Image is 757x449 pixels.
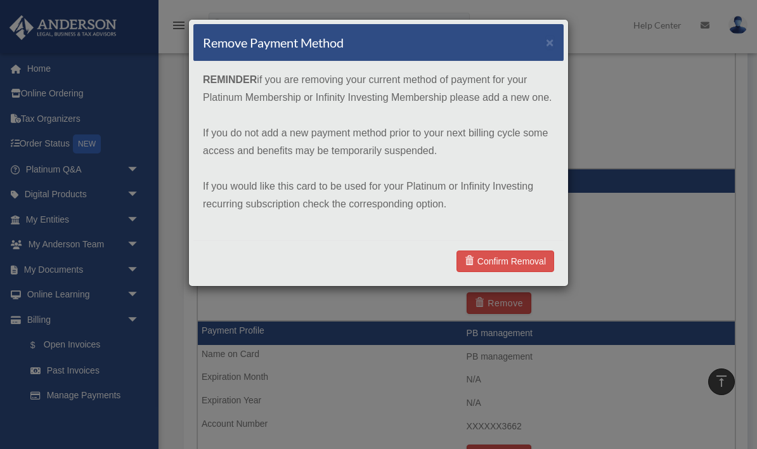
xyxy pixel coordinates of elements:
[546,36,554,49] button: ×
[456,251,554,272] a: Confirm Removal
[203,124,554,160] p: If you do not add a new payment method prior to your next billing cycle some access and benefits ...
[203,34,344,51] h4: Remove Payment Method
[203,178,554,213] p: If you would like this card to be used for your Platinum or Infinity Investing recurring subscrip...
[203,74,257,85] strong: REMINDER
[193,62,564,240] div: if you are removing your current method of payment for your Platinum Membership or Infinity Inves...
